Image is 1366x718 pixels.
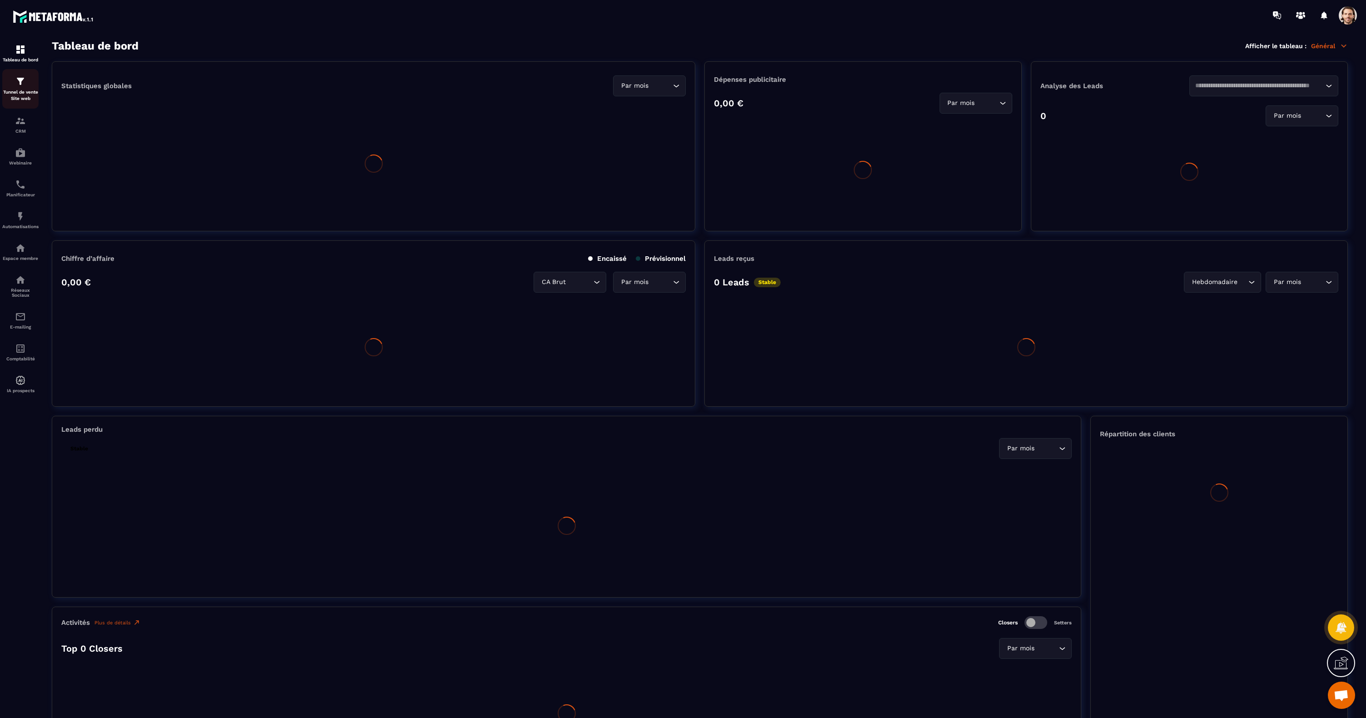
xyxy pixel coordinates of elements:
a: formationformationCRM [2,109,39,140]
p: 0 [1040,110,1046,121]
img: formation [15,44,26,55]
p: Setters [1054,620,1072,626]
p: Top 0 Closers [61,643,123,654]
p: Activités [61,618,90,627]
a: Mở cuộc trò chuyện [1328,682,1355,709]
p: Stable [66,444,93,454]
p: Chiffre d’affaire [61,254,114,263]
a: formationformationTunnel de vente Site web [2,69,39,109]
img: formation [15,115,26,126]
p: Espace membre [2,256,39,261]
p: Closers [998,619,1018,626]
img: automations [15,147,26,158]
span: Par mois [1005,643,1036,653]
p: 0,00 € [714,98,743,109]
a: social-networksocial-networkRéseaux Sociaux [2,268,39,304]
div: Search for option [613,272,686,293]
span: Par mois [1272,111,1303,121]
p: Webinaire [2,160,39,165]
a: emailemailE-mailing [2,304,39,336]
span: Par mois [619,277,650,287]
img: scheduler [15,179,26,190]
a: automationsautomationsEspace membre [2,236,39,268]
img: automations [15,243,26,254]
img: email [15,311,26,322]
p: Automatisations [2,224,39,229]
div: Search for option [999,438,1072,459]
span: Par mois [945,98,977,108]
img: logo [13,8,94,25]
p: Stable [754,278,781,287]
a: accountantaccountantComptabilité [2,336,39,368]
p: Général [1311,42,1348,50]
div: Search for option [1184,272,1261,293]
p: 0 Leads [714,277,749,288]
input: Search for option [1036,643,1057,653]
a: schedulerschedulerPlanificateur [2,172,39,204]
a: automationsautomationsAutomatisations [2,204,39,236]
p: Tableau de bord [2,57,39,62]
div: Search for option [534,272,606,293]
div: Search for option [1266,272,1338,293]
p: Analyse des Leads [1040,82,1189,90]
p: Leads reçus [714,254,754,263]
a: Plus de détails [94,619,140,626]
img: formation [15,76,26,87]
input: Search for option [650,81,671,91]
input: Search for option [1239,277,1246,287]
p: Encaissé [588,254,627,263]
span: Par mois [619,81,650,91]
input: Search for option [650,277,671,287]
p: Leads perdu [61,425,103,434]
img: social-network [15,274,26,285]
p: IA prospects [2,388,39,393]
p: Dépenses publicitaire [714,75,1012,84]
span: Par mois [1005,444,1036,454]
p: E-mailing [2,324,39,329]
span: Hebdomadaire [1190,277,1239,287]
h3: Tableau de bord [52,40,139,52]
a: formationformationTableau de bord [2,37,39,69]
p: Répartition des clients [1100,430,1338,438]
p: CRM [2,129,39,134]
p: Tunnel de vente Site web [2,89,39,102]
p: Réseaux Sociaux [2,288,39,298]
input: Search for option [568,277,591,287]
input: Search for option [977,98,997,108]
p: Afficher le tableau : [1245,42,1307,50]
div: Search for option [940,93,1012,114]
div: Search for option [1266,105,1338,126]
img: automations [15,211,26,222]
input: Search for option [1303,277,1323,287]
img: automations [15,375,26,386]
div: Search for option [613,75,686,96]
p: Planificateur [2,192,39,197]
div: Search for option [999,638,1072,659]
span: Par mois [1272,277,1303,287]
input: Search for option [1303,111,1323,121]
span: CA Brut [539,277,568,287]
p: Prévisionnel [636,254,686,263]
p: Comptabilité [2,356,39,361]
a: automationsautomationsWebinaire [2,140,39,172]
img: narrow-up-right-o.6b7c60e2.svg [133,619,140,626]
input: Search for option [1036,444,1057,454]
p: Statistiques globales [61,82,132,90]
input: Search for option [1195,81,1323,91]
p: 0,00 € [61,277,91,288]
div: Search for option [1189,75,1338,96]
img: accountant [15,343,26,354]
